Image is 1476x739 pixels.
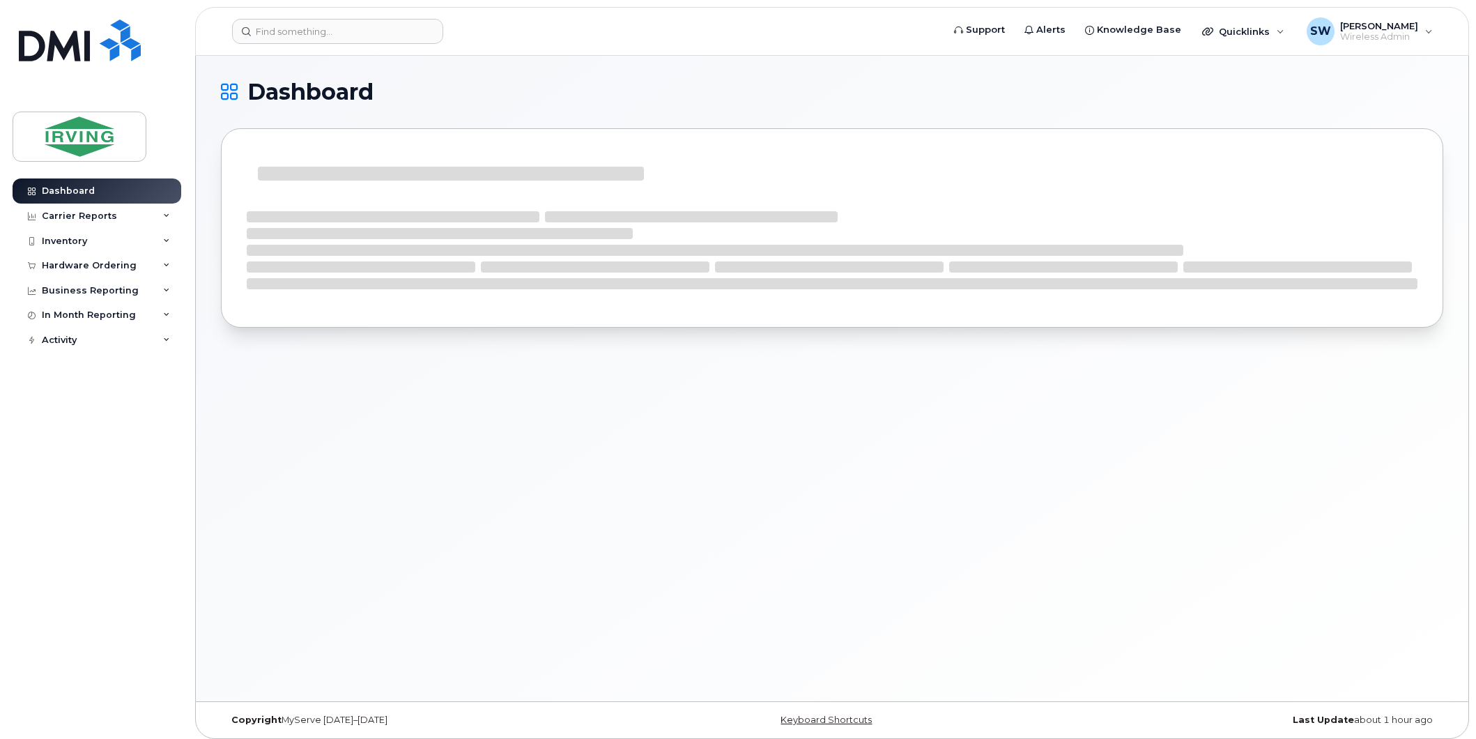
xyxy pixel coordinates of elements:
strong: Copyright [231,715,282,725]
a: Keyboard Shortcuts [781,715,872,725]
span: Dashboard [247,82,374,102]
div: about 1 hour ago [1036,715,1443,726]
div: MyServe [DATE]–[DATE] [221,715,629,726]
strong: Last Update [1293,715,1354,725]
